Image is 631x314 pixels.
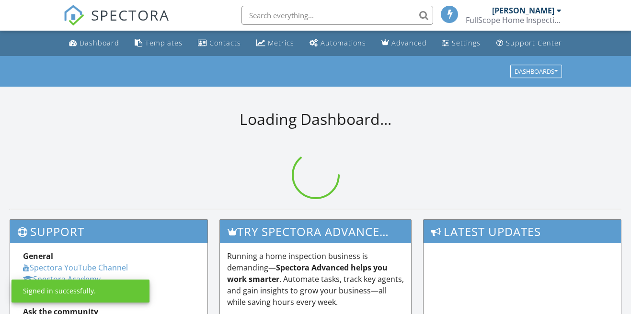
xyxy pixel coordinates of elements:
[241,6,433,25] input: Search everything...
[466,15,562,25] div: FullScope Home Inspection Inc
[227,262,388,284] strong: Spectora Advanced helps you work smarter
[209,38,241,47] div: Contacts
[252,34,298,52] a: Metrics
[10,220,207,243] h3: Support
[23,262,128,273] a: Spectora YouTube Channel
[424,220,621,243] h3: Latest Updates
[131,34,186,52] a: Templates
[80,38,119,47] div: Dashboard
[227,250,404,308] p: Running a home inspection business is demanding— . Automate tasks, track key agents, and gain ins...
[493,34,566,52] a: Support Center
[23,286,96,296] div: Signed in successfully.
[23,274,101,284] a: Spectora Academy
[63,13,170,33] a: SPECTORA
[306,34,370,52] a: Automations (Basic)
[220,220,412,243] h3: Try spectora advanced [DATE]
[391,38,427,47] div: Advanced
[378,34,431,52] a: Advanced
[452,38,481,47] div: Settings
[65,34,123,52] a: Dashboard
[23,251,53,261] strong: General
[492,6,554,15] div: [PERSON_NAME]
[268,38,294,47] div: Metrics
[506,38,562,47] div: Support Center
[515,68,558,75] div: Dashboards
[438,34,484,52] a: Settings
[63,5,84,26] img: The Best Home Inspection Software - Spectora
[145,38,183,47] div: Templates
[510,65,562,78] button: Dashboards
[321,38,366,47] div: Automations
[91,5,170,25] span: SPECTORA
[194,34,245,52] a: Contacts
